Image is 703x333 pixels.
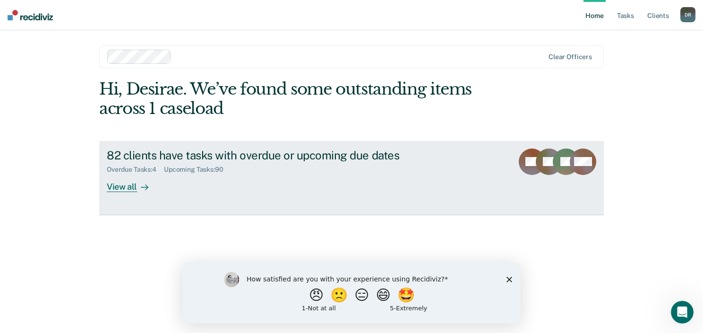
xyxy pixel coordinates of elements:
a: 82 clients have tasks with overdue or upcoming due datesOverdue Tasks:4Upcoming Tasks:90View all [99,141,604,215]
div: View all [107,174,160,192]
div: Clear officers [549,53,592,61]
div: Hi, Desirae. We’ve found some outstanding items across 1 caseload [99,79,503,118]
button: DR [680,7,695,22]
div: Upcoming Tasks : 90 [164,166,231,174]
iframe: Intercom live chat [671,301,694,324]
div: Overdue Tasks : 4 [107,166,164,174]
div: D R [680,7,695,22]
iframe: Survey by Kim from Recidiviz [182,263,521,324]
div: 82 clients have tasks with overdue or upcoming due dates [107,149,438,162]
img: Recidiviz [8,10,53,20]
